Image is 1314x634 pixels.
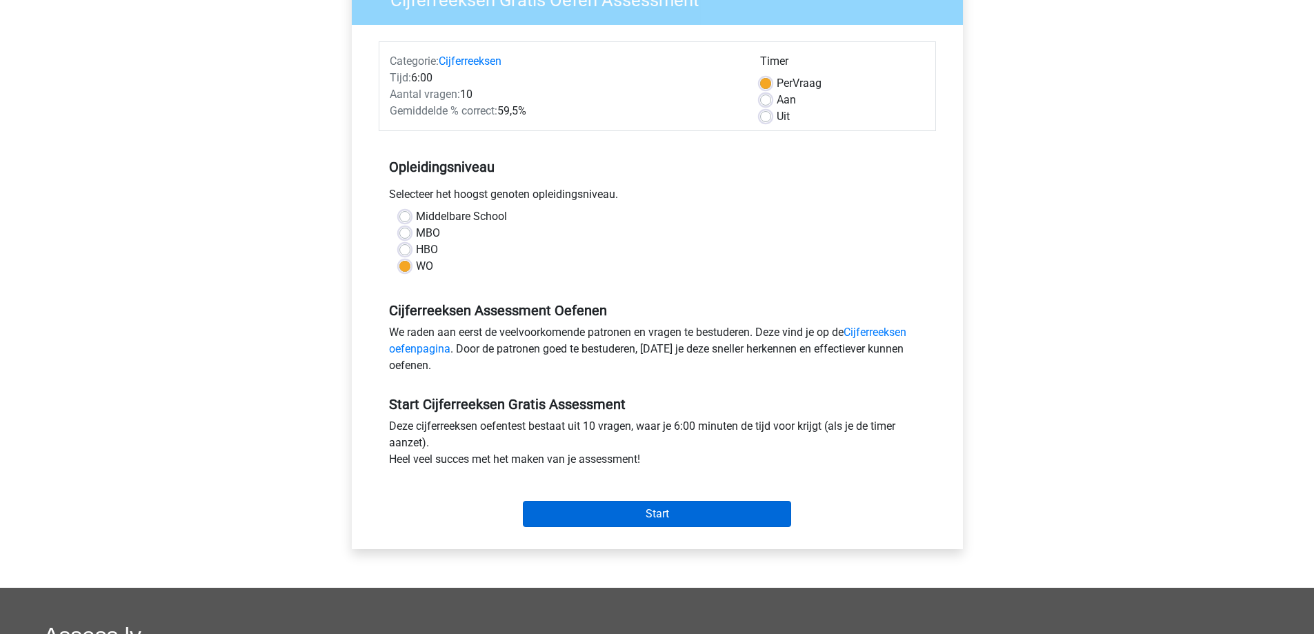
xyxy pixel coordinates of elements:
[416,225,440,241] label: MBO
[416,258,433,275] label: WO
[390,55,439,68] span: Categorie:
[777,92,796,108] label: Aan
[416,241,438,258] label: HBO
[389,396,926,413] h5: Start Cijferreeksen Gratis Assessment
[416,208,507,225] label: Middelbare School
[379,186,936,208] div: Selecteer het hoogst genoten opleidingsniveau.
[379,324,936,379] div: We raden aan eerst de veelvoorkomende patronen en vragen te bestuderen. Deze vind je op de . Door...
[760,53,925,75] div: Timer
[379,418,936,473] div: Deze cijferreeksen oefentest bestaat uit 10 vragen, waar je 6:00 minuten de tijd voor krijgt (als...
[390,104,497,117] span: Gemiddelde % correct:
[379,86,750,103] div: 10
[523,501,791,527] input: Start
[390,88,460,101] span: Aantal vragen:
[777,77,793,90] span: Per
[389,302,926,319] h5: Cijferreeksen Assessment Oefenen
[390,71,411,84] span: Tijd:
[379,70,750,86] div: 6:00
[777,75,822,92] label: Vraag
[777,108,790,125] label: Uit
[379,103,750,119] div: 59,5%
[389,153,926,181] h5: Opleidingsniveau
[439,55,501,68] a: Cijferreeksen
